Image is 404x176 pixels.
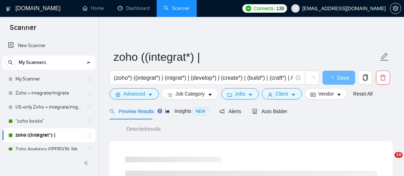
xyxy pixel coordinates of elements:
[114,73,293,82] input: Search Freelance Jobs...
[221,88,259,99] button: folderJobscaret-down
[5,57,16,68] button: search
[15,142,82,156] a: Zoho Analytics (([PERSON_NAME]
[19,56,46,70] span: My Scanners
[122,125,165,133] span: Detected results
[165,108,208,114] span: Insights
[110,109,154,114] span: Preview Results
[162,88,218,99] button: barsJob Categorycaret-down
[309,76,315,82] span: loading
[15,72,82,86] a: My Scanner
[15,114,82,128] a: "zoho books"
[291,92,296,97] span: caret-down
[168,92,172,97] span: bars
[322,71,355,85] button: Save
[395,152,403,158] span: 10
[86,132,92,138] span: holder
[276,5,284,12] span: 138
[353,90,372,98] a: Reset All
[15,100,82,114] a: US-only Zoho + integrate/migrate
[175,90,204,98] span: Job Category
[86,76,92,82] span: holder
[164,5,190,11] a: searchScanner
[157,108,163,114] div: Tooltip anchor
[110,88,159,99] button: settingAdvancedcaret-down
[4,22,42,37] span: Scanner
[358,71,372,85] button: copy
[305,88,347,99] button: idcardVendorcaret-down
[113,48,378,66] input: Scanner name...
[118,5,150,11] a: dashboardDashboard
[86,118,92,124] span: holder
[380,152,397,169] iframe: Intercom live chat
[116,92,120,97] span: setting
[390,3,401,14] button: setting
[148,92,153,97] span: caret-down
[262,88,302,99] button: userClientcaret-down
[227,92,232,97] span: folder
[275,90,288,98] span: Client
[376,74,390,81] span: delete
[110,109,115,114] span: search
[337,73,349,82] span: Save
[311,92,315,97] span: idcard
[376,71,390,85] button: delete
[337,92,341,97] span: caret-down
[296,76,300,80] span: info-circle
[252,109,287,114] span: Auto Bidder
[220,109,224,114] span: notification
[252,109,257,114] span: robot
[86,146,92,152] span: holder
[2,39,96,53] li: New Scanner
[254,5,275,12] span: Connects:
[193,107,208,115] span: NEW
[165,109,170,113] span: area-chart
[86,90,92,96] span: holder
[293,6,298,11] span: user
[86,104,92,110] span: holder
[246,6,251,11] img: upwork-logo.png
[208,92,213,97] span: caret-down
[15,86,82,100] a: Zoho + integrate/migrate
[15,128,82,142] a: zoho ((integrat*) |
[268,92,273,97] span: user
[380,52,389,61] span: edit
[390,6,401,11] a: setting
[84,159,91,167] span: double-left
[318,90,334,98] span: Vendor
[8,39,90,53] a: New Scanner
[5,60,16,65] span: search
[83,5,104,11] a: homeHome
[123,90,145,98] span: Advanced
[235,90,246,98] span: Jobs
[248,92,253,97] span: caret-down
[359,74,372,81] span: copy
[220,109,241,114] span: Alerts
[6,3,11,14] img: logo
[328,76,337,82] span: loading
